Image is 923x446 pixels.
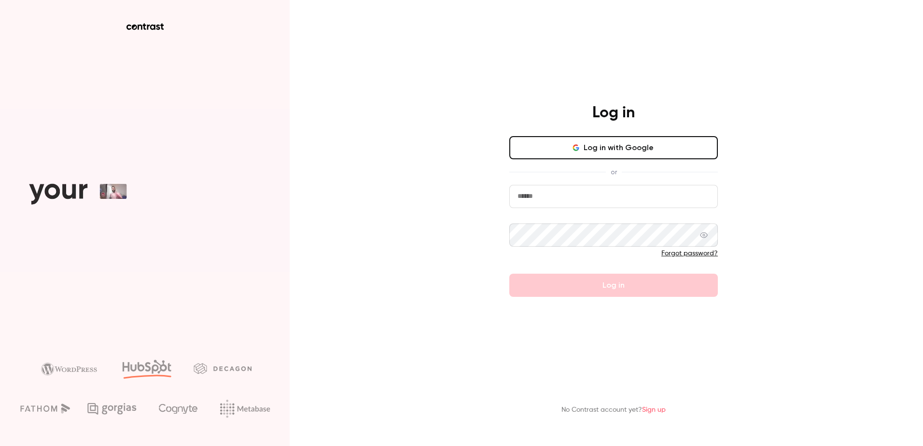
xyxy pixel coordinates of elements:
[661,250,718,257] a: Forgot password?
[194,363,252,374] img: decagon
[592,103,635,123] h4: Log in
[642,406,666,413] a: Sign up
[561,405,666,415] p: No Contrast account yet?
[509,136,718,159] button: Log in with Google
[606,167,622,177] span: or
